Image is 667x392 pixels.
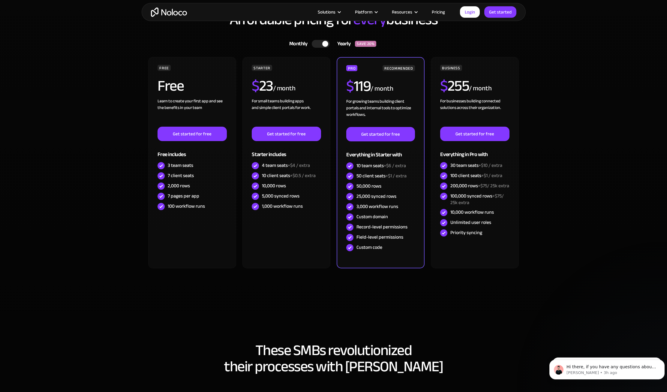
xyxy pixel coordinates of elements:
[481,171,502,180] span: +$1 / extra
[168,203,205,210] div: 100 workflow runs
[386,171,407,180] span: +$1 / extra
[440,72,448,100] span: $
[371,84,393,94] div: / month
[168,193,199,199] div: 7 pages per app
[450,162,502,169] div: 30 team seats
[252,141,321,161] div: Starter includes
[262,182,286,189] div: 10,000 rows
[346,127,415,141] a: Get started for free
[440,127,509,141] a: Get started for free
[460,6,480,18] a: Login
[148,342,520,375] h2: These SMBs revolutionized their processes with [PERSON_NAME]
[158,78,184,93] h2: Free
[252,78,273,93] h2: 23
[252,127,321,141] a: Get started for free
[158,65,171,71] div: FREE
[547,347,667,389] iframe: Intercom notifications message
[450,209,494,216] div: 10,000 workflow runs
[383,65,415,71] div: RECOMMENDED
[384,8,424,16] div: Resources
[318,8,335,16] div: Solutions
[440,65,462,71] div: BUSINESS
[356,244,382,251] div: Custom code
[273,84,296,93] div: / month
[478,181,509,190] span: +$75/ 25k extra
[330,39,355,48] div: Yearly
[262,193,299,199] div: 5,000 synced rows
[158,127,227,141] a: Get started for free
[252,72,259,100] span: $
[346,79,371,94] h2: 119
[356,203,398,210] div: 3,000 workflow runs
[450,219,491,226] div: Unlimited user roles
[262,162,310,169] div: 4 team seats
[356,183,381,189] div: 50,000 rows
[440,98,509,127] div: For businesses building connected solutions across their organization. ‍
[356,173,407,179] div: 50 client seats
[168,182,190,189] div: 2,000 rows
[310,8,347,16] div: Solutions
[450,182,509,189] div: 200,000 rows
[479,161,502,170] span: +$10 / extra
[346,141,415,161] div: Everything in Starter with
[356,224,407,230] div: Record-level permissions
[262,172,316,179] div: 10 client seats
[356,193,396,200] div: 25,000 synced rows
[356,213,388,220] div: Custom domain
[168,162,193,169] div: 3 team seats
[356,162,406,169] div: 10 team seats
[424,8,452,16] a: Pricing
[355,8,372,16] div: Platform
[484,6,516,18] a: Get started
[440,141,509,161] div: Everything in Pro with
[450,172,502,179] div: 100 client seats
[450,191,504,207] span: +$75/ 25k extra
[288,161,310,170] span: +$4 / extra
[347,8,384,16] div: Platform
[158,98,227,127] div: Learn to create your first app and see the benefits in your team ‍
[290,171,316,180] span: +$0.5 / extra
[168,172,194,179] div: 7 client seats
[252,65,272,71] div: STARTER
[450,229,482,236] div: Priority syncing
[346,72,354,100] span: $
[450,193,509,206] div: 100,000 synced rows
[252,98,321,127] div: For small teams building apps and simple client portals for work. ‍
[151,8,187,17] a: home
[346,65,357,71] div: PRO
[356,234,403,240] div: Field-level permissions
[148,11,520,28] h2: Affordable pricing for business
[282,39,312,48] div: Monthly
[158,141,227,161] div: Free includes
[262,203,303,210] div: 1,000 workflow runs
[469,84,491,93] div: / month
[384,161,406,170] span: +$6 / extra
[392,8,412,16] div: Resources
[440,78,469,93] h2: 255
[346,98,415,127] div: For growing teams building client portals and internal tools to optimize workflows.
[355,41,376,47] div: SAVE 20%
